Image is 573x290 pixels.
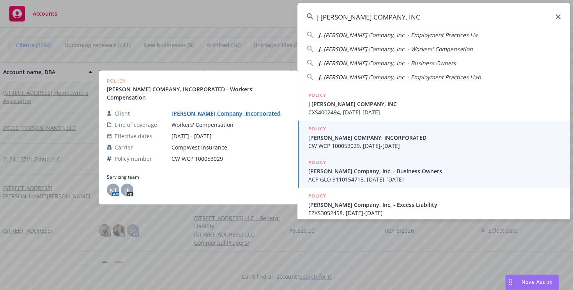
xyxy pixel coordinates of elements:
[297,121,570,154] a: POLICY[PERSON_NAME] COMPANY, INCORPORATEDCW WCP 100053029, [DATE]-[DATE]
[308,158,326,166] h5: POLICY
[505,274,559,290] button: Nova Assist
[308,201,561,209] span: [PERSON_NAME] Company, Inc. - Excess Liability
[297,154,570,188] a: POLICY[PERSON_NAME] Company, Inc. - Business OwnersACP GLO 3110154718, [DATE]-[DATE]
[318,73,320,81] span: J
[308,192,326,200] h5: POLICY
[297,87,570,121] a: POLICYJ [PERSON_NAME] COMPANY, INCCXS4002494, [DATE]-[DATE]
[297,188,570,221] a: POLICY[PERSON_NAME] Company, Inc. - Excess LiabilityEZXS3052458, [DATE]-[DATE]
[320,59,456,67] span: . [PERSON_NAME] Company, Inc. - Business Owners
[308,125,326,133] h5: POLICY
[320,73,481,81] span: . [PERSON_NAME] Company, Inc. - Employment Practices Liab
[320,31,477,39] span: . [PERSON_NAME] Company, Inc. - Employment Practices Lia
[308,175,561,183] span: ACP GLO 3110154718, [DATE]-[DATE]
[318,45,320,53] span: J
[318,59,320,67] span: J
[308,91,326,99] h5: POLICY
[308,100,561,108] span: J [PERSON_NAME] COMPANY, INC
[308,209,561,217] span: EZXS3052458, [DATE]-[DATE]
[318,31,320,39] span: J
[297,3,570,31] input: Search...
[320,45,473,53] span: . [PERSON_NAME] Company, Inc. - Workers' Compensation
[308,108,561,116] span: CXS4002494, [DATE]-[DATE]
[506,275,515,290] div: Drag to move
[308,142,561,150] span: CW WCP 100053029, [DATE]-[DATE]
[522,279,552,285] span: Nova Assist
[308,167,561,175] span: [PERSON_NAME] Company, Inc. - Business Owners
[308,133,561,142] span: [PERSON_NAME] COMPANY, INCORPORATED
